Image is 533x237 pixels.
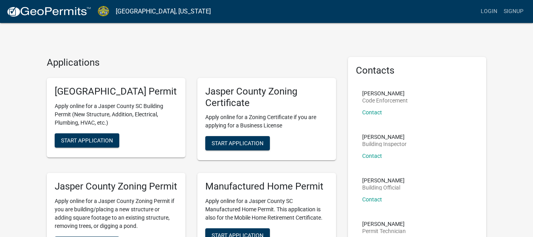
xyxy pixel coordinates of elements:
[362,185,405,190] p: Building Official
[55,102,178,127] p: Apply online for a Jasper County SC Building Permit (New Structure, Addition, Electrical, Plumbin...
[362,221,406,227] p: [PERSON_NAME]
[362,109,382,116] a: Contact
[356,65,479,76] h5: Contacts
[205,86,328,109] h5: Jasper County Zoning Certificate
[55,133,119,148] button: Start Application
[55,86,178,97] h5: [GEOGRAPHIC_DATA] Permit
[205,136,270,150] button: Start Application
[362,134,407,140] p: [PERSON_NAME]
[61,137,113,143] span: Start Application
[501,4,527,19] a: Signup
[97,6,109,17] img: Jasper County, South Carolina
[362,98,408,103] p: Code Enforcement
[362,228,406,234] p: Permit Technician
[478,4,501,19] a: Login
[362,153,382,159] a: Contact
[362,91,408,96] p: [PERSON_NAME]
[362,178,405,183] p: [PERSON_NAME]
[362,141,407,147] p: Building Inspector
[212,140,264,146] span: Start Application
[362,196,382,203] a: Contact
[205,113,328,130] p: Apply online for a Zoning Certificate if you are applying for a Business License
[205,197,328,222] p: Apply online for a Jasper County SC Manufactured Home Permit. This application is also for the Mo...
[55,181,178,192] h5: Jasper County Zoning Permit
[47,57,336,68] h4: Applications
[116,5,211,18] a: [GEOGRAPHIC_DATA], [US_STATE]
[55,197,178,230] p: Apply online for a Jasper County Zoning Permit if you are building/placing a new structure or add...
[205,181,328,192] h5: Manufactured Home Permit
